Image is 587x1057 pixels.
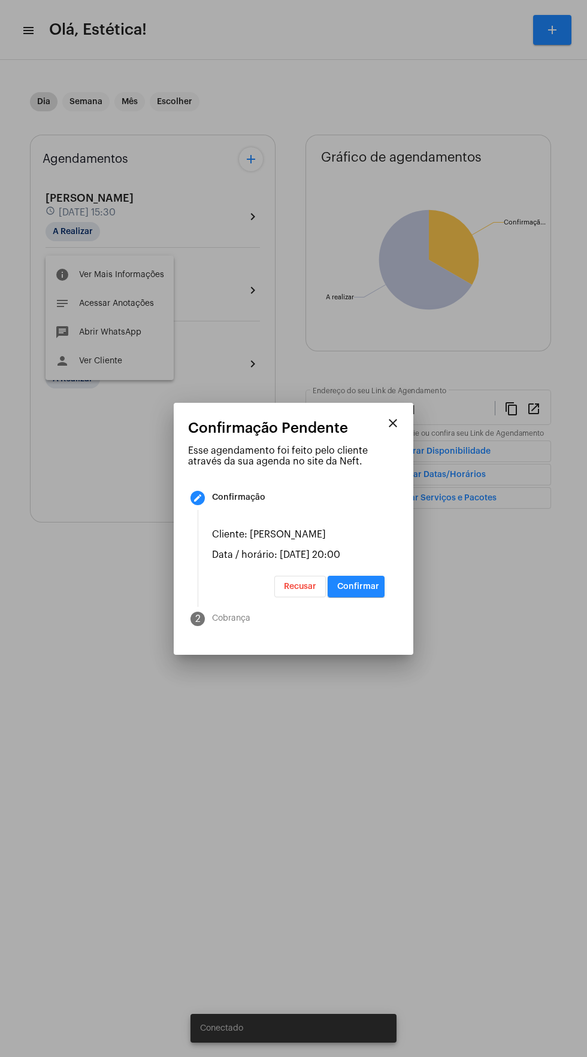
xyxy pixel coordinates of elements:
[195,613,201,624] span: 2
[328,576,385,597] button: Confirmar
[188,445,399,467] p: Esse agendamento foi feito pelo cliente através da sua agenda no site da Neft.
[193,493,202,503] mat-icon: create
[212,493,265,502] div: Confirmação
[337,582,379,591] span: Confirmar
[274,576,326,597] button: Recusar
[212,549,385,560] p: Data / horário: [DATE] 20:00
[284,582,316,591] span: Recusar
[212,529,385,540] p: Cliente: [PERSON_NAME]
[386,416,400,430] mat-icon: close
[188,420,348,436] span: Confirmação Pendente
[212,614,250,623] div: Cobrança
